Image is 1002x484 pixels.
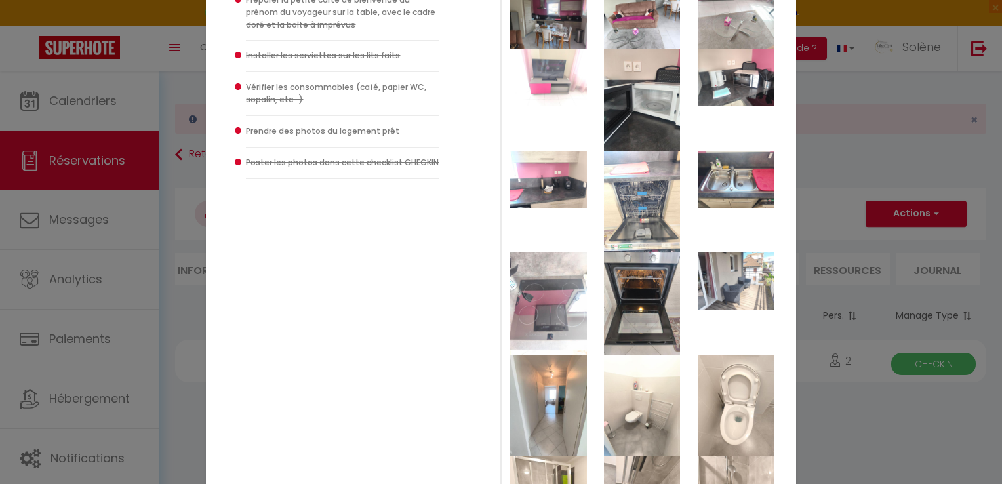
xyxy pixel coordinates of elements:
[246,72,439,116] li: Vérifier les consommables (café, papier WC, sopalin, etc...)
[10,5,50,45] button: Ouvrir le widget de chat LiveChat
[246,41,439,72] li: Installer les serviettes sur les lits faits
[246,116,439,148] li: Prendre des photos du logement prêt
[246,148,439,179] li: Poster les photos dans cette checklist CHECKIN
